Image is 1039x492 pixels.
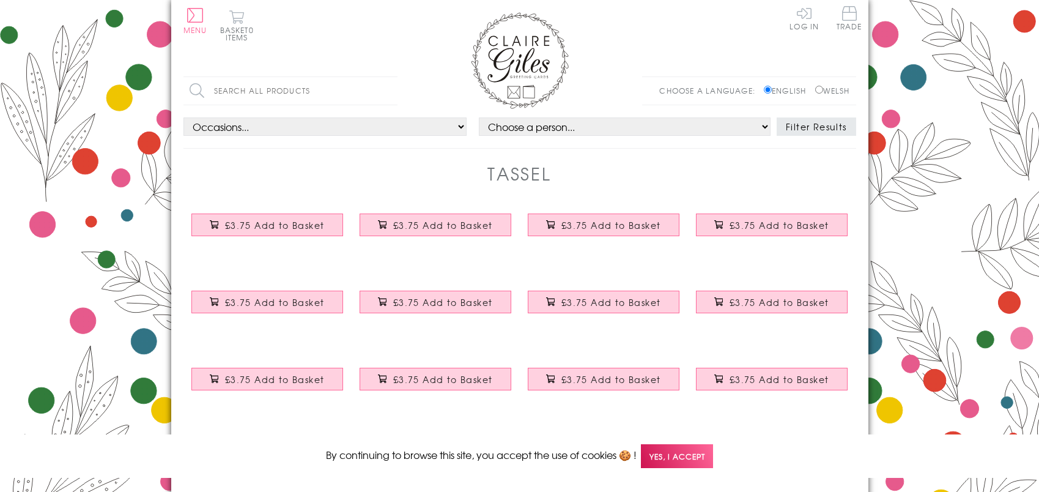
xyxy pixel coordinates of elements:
[471,12,569,109] img: Claire Giles Greetings Cards
[183,204,352,257] a: Birthday Card, Dab Man, One of a Kind, Embellished with a colourful tassel £3.75 Add to Basket
[730,219,829,231] span: £3.75 Add to Basket
[191,368,343,390] button: £3.75 Add to Basket
[393,373,493,386] span: £3.75 Add to Basket
[393,219,493,231] span: £3.75 Add to Basket
[360,368,511,390] button: £3.75 Add to Basket
[561,219,661,231] span: £3.75 Add to Basket
[815,86,823,94] input: Welsh
[191,291,343,313] button: £3.75 Add to Basket
[520,204,688,257] a: Birthday Card, Butterfly Wreath, Embellished with a colourful tassel £3.75 Add to Basket
[688,204,856,257] a: Birthday Card, Ice Lollies, Cool Birthday, Embellished with a colourful tassel £3.75 Add to Basket
[561,296,661,308] span: £3.75 Add to Basket
[730,296,829,308] span: £3.75 Add to Basket
[659,85,761,96] p: Choose a language:
[183,24,207,35] span: Menu
[520,281,688,334] a: Birthday Card, Bomb, You're the Bomb, Embellished with a colourful tassel £3.75 Add to Basket
[183,281,352,334] a: Birthday Card, Spring Flowers, Embellished with a colourful tassel £3.75 Add to Basket
[487,161,552,186] h1: Tassel
[837,6,862,32] a: Trade
[183,8,207,34] button: Menu
[360,291,511,313] button: £3.75 Add to Basket
[520,359,688,411] a: Thank You Teacher Card, Trophy, Embellished with a colourful tassel £3.75 Add to Basket
[837,6,862,30] span: Trade
[528,214,679,236] button: £3.75 Add to Basket
[696,368,848,390] button: £3.75 Add to Basket
[789,6,819,30] a: Log In
[688,359,856,411] a: Thank You Teacher Card, Medal & Books, Embellished with a colourful tassel £3.75 Add to Basket
[528,368,679,390] button: £3.75 Add to Basket
[191,214,343,236] button: £3.75 Add to Basket
[352,281,520,334] a: Birthday Card, Unicorn, Fabulous You, Embellished with a colourful tassel £3.75 Add to Basket
[730,373,829,386] span: £3.75 Add to Basket
[696,291,848,313] button: £3.75 Add to Basket
[815,85,850,96] label: Welsh
[528,291,679,313] button: £3.75 Add to Basket
[764,85,812,96] label: English
[352,204,520,257] a: Birthday Card, Paperchain Girls, Embellished with a colourful tassel £3.75 Add to Basket
[561,373,661,386] span: £3.75 Add to Basket
[352,359,520,411] a: Good Luck Exams Card, Rainbow, Embellished with a colourful tassel £3.75 Add to Basket
[764,86,772,94] input: English
[360,214,511,236] button: £3.75 Add to Basket
[777,117,856,136] button: Filter Results
[696,214,848,236] button: £3.75 Add to Basket
[225,219,325,231] span: £3.75 Add to Basket
[226,24,254,43] span: 0 items
[183,77,397,105] input: Search all products
[220,10,254,41] button: Basket0 items
[183,359,352,411] a: Wedding Congratulations Card, Flowers Heart, Embellished with a colourful tassel £3.75 Add to Basket
[641,444,713,468] span: Yes, I accept
[225,373,325,386] span: £3.75 Add to Basket
[688,281,856,334] a: Engagement Card, Heart in Stars, Wedding, Embellished with a colourful tassel £3.75 Add to Basket
[385,77,397,105] input: Search
[225,296,325,308] span: £3.75 Add to Basket
[393,296,493,308] span: £3.75 Add to Basket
